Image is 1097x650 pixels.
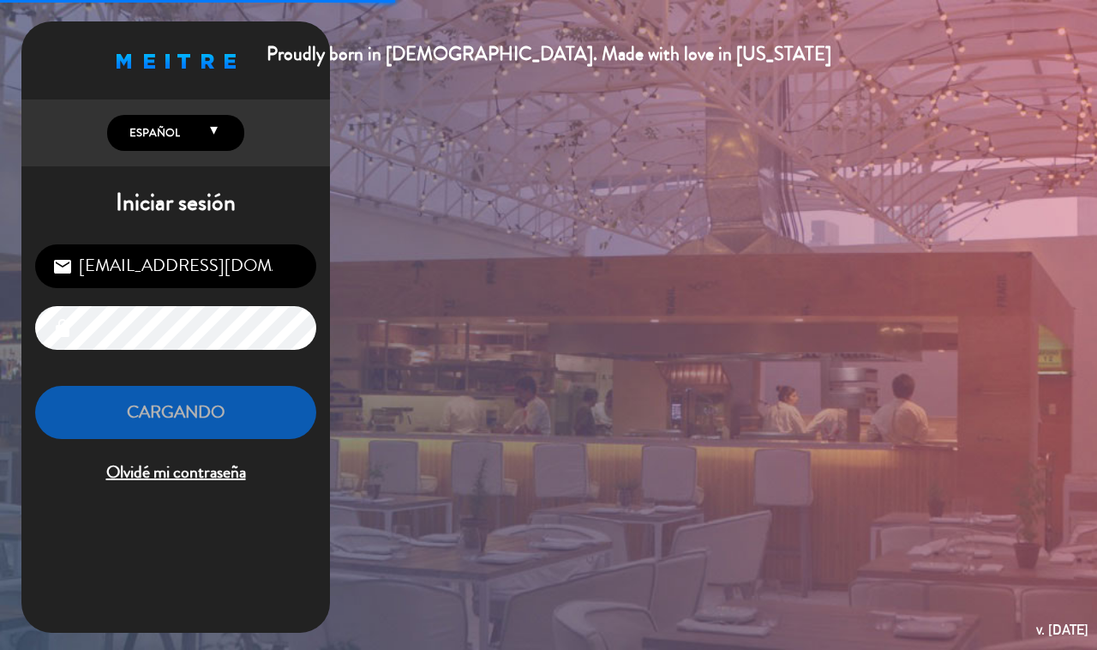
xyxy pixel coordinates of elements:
i: email [52,256,73,277]
span: Español [125,124,180,141]
div: v. [DATE] [1036,618,1088,641]
i: lock [52,318,73,339]
input: Correo Electrónico [35,244,316,288]
h1: Iniciar sesión [21,189,330,218]
span: Olvidé mi contraseña [35,459,316,487]
button: Cargando [35,386,316,440]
